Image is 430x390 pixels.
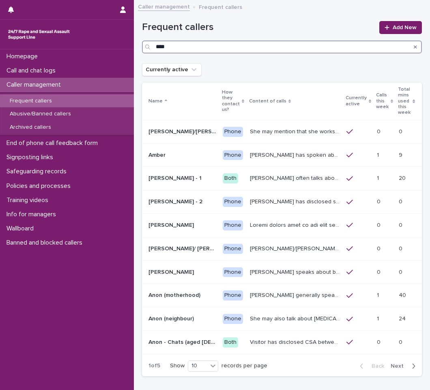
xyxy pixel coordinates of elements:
p: Frequent callers [199,2,242,11]
p: Training videos [3,196,55,204]
img: rhQMoQhaT3yELyF149Cw [6,26,71,43]
p: She may mention that she works as a Nanny, looking after two children. Abbie / Emily has let us k... [250,127,342,135]
p: 0 [377,337,382,346]
input: Search [142,40,422,53]
tr: [PERSON_NAME] - 1[PERSON_NAME] - 1 Both[PERSON_NAME] often talks about being raped a night before... [142,167,428,190]
p: Calls this week [376,91,389,111]
p: 0 [377,267,382,276]
p: Signposting links [3,153,60,161]
div: Phone [223,244,243,254]
tr: [PERSON_NAME]/ [PERSON_NAME][PERSON_NAME]/ [PERSON_NAME] Phone[PERSON_NAME]/[PERSON_NAME] often t... [142,237,428,260]
p: 0 [399,220,404,229]
p: 0 [399,244,404,252]
p: Banned and blocked callers [3,239,89,247]
p: Caller speaks about being raped and abused by the police and her ex-husband of 20 years. She has ... [250,267,342,276]
p: Call and chat logs [3,67,62,75]
p: Anon (neighbour) [148,314,196,322]
p: [PERSON_NAME]/ [PERSON_NAME] [148,244,218,252]
p: Show [170,362,185,369]
p: records per page [221,362,267,369]
div: Phone [223,150,243,160]
p: End of phone call feedback form [3,139,104,147]
p: Policies and processes [3,182,77,190]
p: 0 [377,197,382,205]
p: Caller generally speaks conversationally about many different things in her life and rarely speak... [250,290,342,299]
p: Amber has spoken about multiple experiences of sexual abuse. Amber told us she is now 18 (as of 0... [250,150,342,159]
p: Visitor has disclosed CSA between 9-12 years of age involving brother in law who lifted them out ... [250,337,342,346]
p: Currently active [346,94,367,109]
tr: AmberAmber Phone[PERSON_NAME] has spoken about multiple experiences of [MEDICAL_DATA]. [PERSON_NA... [142,143,428,167]
p: 1 [377,150,381,159]
p: Andrew shared that he has been raped and beaten by a group of men in or near his home twice withi... [250,220,342,229]
p: Abbie/Emily (Anon/'I don't know'/'I can't remember') [148,127,218,135]
p: Anon (motherhood) [148,290,202,299]
p: 40 [399,290,408,299]
p: Homepage [3,53,44,60]
p: Safeguarding records [3,168,73,175]
div: Phone [223,127,243,137]
span: Back [367,363,384,369]
p: How they contact us? [222,88,240,115]
p: Anna/Emma often talks about being raped at gunpoint at the age of 13/14 by her ex-partner, aged 1... [250,244,342,252]
tr: [PERSON_NAME][PERSON_NAME] PhoneLoremi dolors amet co adi elit seddo eiu tempor in u labor et dol... [142,213,428,237]
button: Back [353,362,387,370]
p: 9 [399,150,404,159]
p: Abusive/Banned callers [3,111,77,117]
tr: Anon (motherhood)Anon (motherhood) Phone[PERSON_NAME] generally speaks conversationally about man... [142,284,428,307]
div: Phone [223,290,243,300]
p: Amy often talks about being raped a night before or 2 weeks ago or a month ago. She also makes re... [250,173,342,182]
p: She may also talk about child sexual abuse and about currently being physically disabled. She has... [250,314,342,322]
p: [PERSON_NAME] [148,267,196,276]
p: 1 [377,173,381,182]
span: Add New [393,25,417,30]
tr: Anon (neighbour)Anon (neighbour) PhoneShe may also talk about [MEDICAL_DATA] and about currently ... [142,307,428,331]
p: 20 [399,173,407,182]
p: 0 [377,127,382,135]
div: Both [223,173,238,183]
p: 0 [399,337,404,346]
div: Phone [223,267,243,277]
p: [PERSON_NAME] - 1 [148,173,203,182]
p: 0 [399,127,404,135]
p: Amy has disclosed she has survived two rapes, one in the UK and the other in Australia in 2013. S... [250,197,342,205]
p: 0 [399,197,404,205]
p: Info for managers [3,211,62,218]
p: Total mins used this week [398,85,411,117]
tr: [PERSON_NAME][PERSON_NAME] Phone[PERSON_NAME] speaks about being raped and abused by the police a... [142,260,428,284]
p: Amber [148,150,167,159]
div: Both [223,337,238,347]
p: Anon - Chats (aged 16 -17) [148,337,218,346]
a: Caller management [138,2,190,11]
p: Frequent callers [3,98,58,104]
div: Phone [223,197,243,207]
span: Next [391,363,408,369]
div: 10 [188,362,208,370]
div: Phone [223,220,243,230]
p: Content of calls [249,97,286,106]
p: 1 [377,290,381,299]
p: Name [148,97,163,106]
p: 0 [377,244,382,252]
tr: Anon - Chats (aged [DEMOGRAPHIC_DATA])Anon - Chats (aged [DEMOGRAPHIC_DATA]) BothVisitor has disc... [142,330,428,354]
p: [PERSON_NAME] - 2 [148,197,204,205]
a: Add New [379,21,422,34]
div: Phone [223,314,243,324]
button: Next [387,362,422,370]
p: 0 [399,267,404,276]
p: 1 of 5 [142,356,167,376]
p: 1 [377,314,381,322]
p: 0 [377,220,382,229]
tr: [PERSON_NAME] - 2[PERSON_NAME] - 2 Phone[PERSON_NAME] has disclosed she has survived two rapes, o... [142,190,428,214]
p: [PERSON_NAME] [148,220,196,229]
p: Archived callers [3,124,58,131]
h1: Frequent callers [142,21,374,33]
button: Currently active [142,63,202,76]
tr: [PERSON_NAME]/[PERSON_NAME] (Anon/'I don't know'/'I can't remember')[PERSON_NAME]/[PERSON_NAME] (... [142,120,428,143]
p: 24 [399,314,407,322]
p: Wallboard [3,225,40,232]
p: Caller management [3,81,67,89]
